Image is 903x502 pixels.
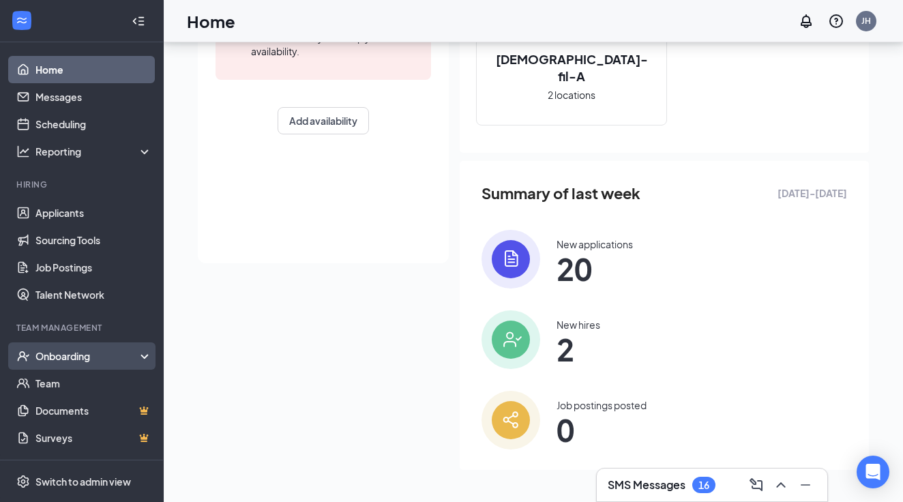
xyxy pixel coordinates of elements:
[557,398,647,412] div: Job postings posted
[482,391,540,449] img: icon
[187,10,235,33] h1: Home
[773,477,789,493] svg: ChevronUp
[861,15,871,27] div: JH
[797,477,814,493] svg: Minimize
[748,477,765,493] svg: ComposeMessage
[35,281,152,308] a: Talent Network
[35,226,152,254] a: Sourcing Tools
[557,256,633,281] span: 20
[35,370,152,397] a: Team
[16,145,30,158] svg: Analysis
[482,310,540,369] img: icon
[828,13,844,29] svg: QuestionInfo
[795,474,816,496] button: Minimize
[16,322,149,334] div: Team Management
[548,87,595,102] span: 2 locations
[557,337,600,361] span: 2
[482,181,640,205] span: Summary of last week
[608,477,685,492] h3: SMS Messages
[35,397,152,424] a: DocumentsCrown
[278,107,369,134] button: Add availability
[15,14,29,27] svg: WorkstreamLogo
[35,83,152,110] a: Messages
[16,179,149,190] div: Hiring
[698,479,709,491] div: 16
[35,199,152,226] a: Applicants
[35,110,152,138] a: Scheduling
[745,474,767,496] button: ComposeMessage
[35,145,153,158] div: Reporting
[857,456,889,488] div: Open Intercom Messenger
[477,50,666,85] h2: [DEMOGRAPHIC_DATA]-fil-A
[557,318,600,331] div: New hires
[35,424,152,452] a: SurveysCrown
[132,14,145,28] svg: Collapse
[770,474,792,496] button: ChevronUp
[557,417,647,442] span: 0
[35,56,152,83] a: Home
[778,186,847,201] span: [DATE] - [DATE]
[16,475,30,488] svg: Settings
[482,230,540,289] img: icon
[557,237,633,251] div: New applications
[798,13,814,29] svg: Notifications
[35,349,140,363] div: Onboarding
[35,254,152,281] a: Job Postings
[35,475,131,488] div: Switch to admin view
[16,349,30,363] svg: UserCheck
